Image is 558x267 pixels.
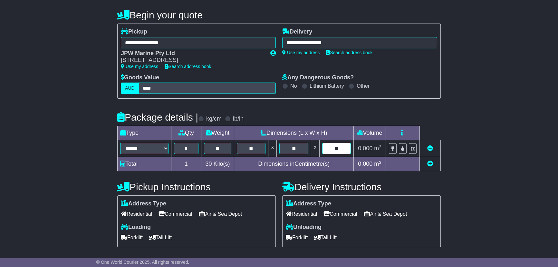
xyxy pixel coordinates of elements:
[118,126,171,140] td: Type
[427,161,433,167] a: Add new item
[286,224,322,231] label: Unloading
[121,57,264,64] div: [STREET_ADDRESS]
[282,182,441,192] h4: Delivery Instructions
[121,224,151,231] label: Loading
[268,140,277,157] td: x
[121,83,139,94] label: AUD
[201,126,234,140] td: Weight
[427,145,433,152] a: Remove this item
[121,28,147,35] label: Pickup
[234,157,354,171] td: Dimensions in Centimetre(s)
[286,232,308,242] span: Forklift
[314,232,337,242] span: Tail Lift
[121,64,158,69] a: Use my address
[290,83,297,89] label: No
[311,140,319,157] td: x
[118,157,171,171] td: Total
[121,74,159,81] label: Goods Value
[323,209,357,219] span: Commercial
[205,161,212,167] span: 30
[234,126,354,140] td: Dimensions (L x W x H)
[117,112,198,123] h4: Package details |
[121,50,264,57] div: JPW Marine Pty Ltd
[286,200,331,207] label: Address Type
[117,182,276,192] h4: Pickup Instructions
[149,232,172,242] span: Tail Lift
[282,28,312,35] label: Delivery
[201,157,234,171] td: Kilo(s)
[165,64,211,69] a: Search address book
[121,209,152,219] span: Residential
[171,126,201,140] td: Qty
[364,209,407,219] span: Air & Sea Depot
[357,83,370,89] label: Other
[206,115,222,123] label: kg/cm
[282,74,354,81] label: Any Dangerous Goods?
[353,126,386,140] td: Volume
[326,50,372,55] a: Search address book
[282,50,320,55] a: Use my address
[310,83,344,89] label: Lithium Battery
[159,209,192,219] span: Commercial
[121,232,143,242] span: Forklift
[233,115,244,123] label: lb/in
[379,144,381,149] sup: 3
[171,157,201,171] td: 1
[358,161,372,167] span: 0.000
[121,200,166,207] label: Address Type
[286,209,317,219] span: Residential
[379,160,381,165] sup: 3
[374,161,381,167] span: m
[117,10,441,20] h4: Begin your quote
[199,209,242,219] span: Air & Sea Depot
[96,260,189,265] span: © One World Courier 2025. All rights reserved.
[374,145,381,152] span: m
[358,145,372,152] span: 0.000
